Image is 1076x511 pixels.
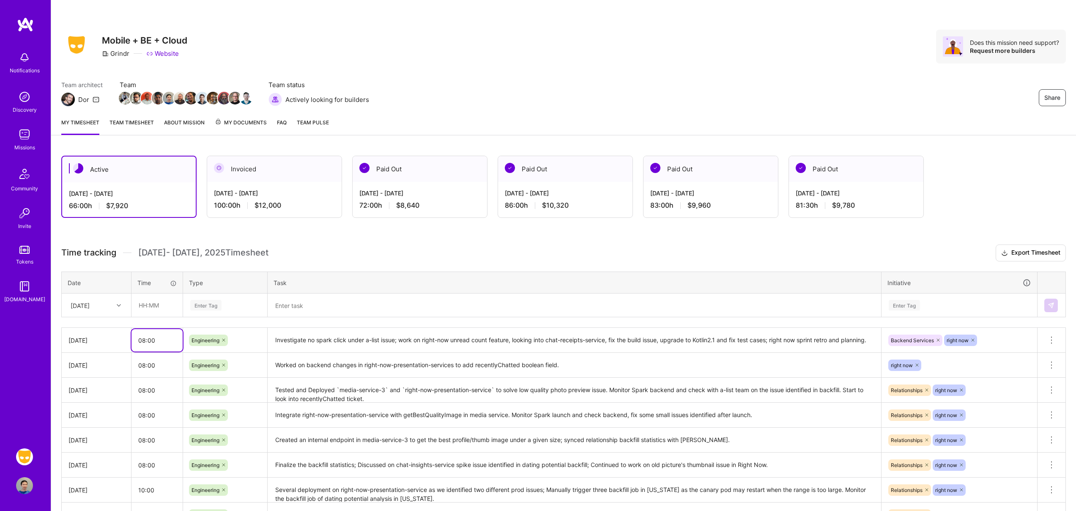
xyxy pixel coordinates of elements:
[230,91,241,105] a: Team Member Avatar
[542,201,569,210] span: $10,320
[131,429,183,451] input: HH:MM
[120,91,131,105] a: Team Member Avatar
[268,379,880,402] textarea: Tested and Deployed `media-service-3` and `right-now-presentation-service` to solve low quality p...
[61,80,103,89] span: Team architect
[215,118,267,135] a: My Documents
[141,92,153,104] img: Team Member Avatar
[891,487,923,493] span: Relationships
[650,189,771,198] div: [DATE] - [DATE]
[102,49,129,58] div: Grindr
[996,245,1066,261] button: Export Timesheet
[353,156,487,182] div: Paid Out
[240,92,252,104] img: Team Member Avatar
[1048,302,1054,309] img: Submit
[796,189,917,198] div: [DATE] - [DATE]
[268,453,880,477] textarea: Finalize the backfill statistics; Discussed on chat-insights-service spike issue identified in da...
[142,91,153,105] a: Team Member Avatar
[832,201,855,210] span: $9,780
[891,462,923,468] span: Relationships
[214,201,335,210] div: 100:00 h
[68,486,124,495] div: [DATE]
[650,163,660,173] img: Paid Out
[69,189,189,198] div: [DATE] - [DATE]
[197,91,208,105] a: Team Member Avatar
[1044,93,1060,102] span: Share
[117,303,121,308] i: icon Chevron
[297,119,329,126] span: Team Pulse
[192,387,219,393] span: Engineering
[943,36,963,57] img: Avatar
[16,477,33,494] img: User Avatar
[214,189,335,198] div: [DATE] - [DATE]
[650,201,771,210] div: 83:00 h
[164,118,205,135] a: About Mission
[119,92,131,104] img: Team Member Avatar
[359,163,370,173] img: Paid Out
[887,278,1031,288] div: Initiative
[106,201,128,210] span: $7,920
[947,337,969,343] span: right now
[219,91,230,105] a: Team Member Avatar
[285,95,369,104] span: Actively looking for builders
[190,299,222,312] div: Enter Tag
[174,92,186,104] img: Team Member Avatar
[120,80,252,89] span: Team
[68,336,124,345] div: [DATE]
[62,157,196,182] div: Active
[229,92,241,104] img: Team Member Avatar
[16,126,33,143] img: teamwork
[796,163,806,173] img: Paid Out
[14,477,35,494] a: User Avatar
[498,156,632,182] div: Paid Out
[61,33,92,56] img: Company Logo
[891,412,923,418] span: Relationships
[970,47,1059,55] div: Request more builders
[1001,249,1008,258] i: icon Download
[164,91,175,105] a: Team Member Avatar
[215,118,267,127] span: My Documents
[68,411,124,420] div: [DATE]
[183,272,268,294] th: Type
[192,362,219,368] span: Engineering
[131,454,183,476] input: HH:MM
[268,272,882,294] th: Task
[789,156,923,182] div: Paid Out
[13,105,37,114] div: Discovery
[643,156,778,182] div: Paid Out
[889,299,920,312] div: Enter Tag
[10,66,40,75] div: Notifications
[73,163,83,173] img: Active
[268,329,880,352] textarea: Investigate no spark click under a-list issue; work on right-now unread count feature, looking in...
[268,478,880,502] textarea: Several deployment on right-now-presentation-service as we identified two different prod issues; ...
[11,184,38,193] div: Community
[891,362,913,368] span: right now
[14,143,35,152] div: Missions
[68,361,124,370] div: [DATE]
[192,487,219,493] span: Engineering
[218,92,230,104] img: Team Member Avatar
[359,189,480,198] div: [DATE] - [DATE]
[196,92,208,104] img: Team Member Avatar
[505,189,626,198] div: [DATE] - [DATE]
[131,479,183,501] input: HH:MM
[102,50,109,57] i: icon CompanyGray
[185,92,197,104] img: Team Member Avatar
[970,38,1059,47] div: Does this mission need support?
[186,91,197,105] a: Team Member Avatar
[4,295,45,304] div: [DOMAIN_NAME]
[297,118,329,135] a: Team Pulse
[93,96,99,103] i: icon Mail
[131,379,183,401] input: HH:MM
[68,386,124,395] div: [DATE]
[61,247,116,258] span: Time tracking
[891,387,923,393] span: Relationships
[137,278,177,287] div: Time
[891,437,923,443] span: Relationships
[61,118,99,135] a: My timesheet
[891,337,934,343] span: Backend Services
[16,88,33,105] img: discovery
[102,35,187,46] h3: Mobile + BE + Cloud
[16,49,33,66] img: bell
[268,404,880,427] textarea: Integrate right-now-presentation-service with getBestQualityImage in media service. Monitor Spark...
[935,387,957,393] span: right now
